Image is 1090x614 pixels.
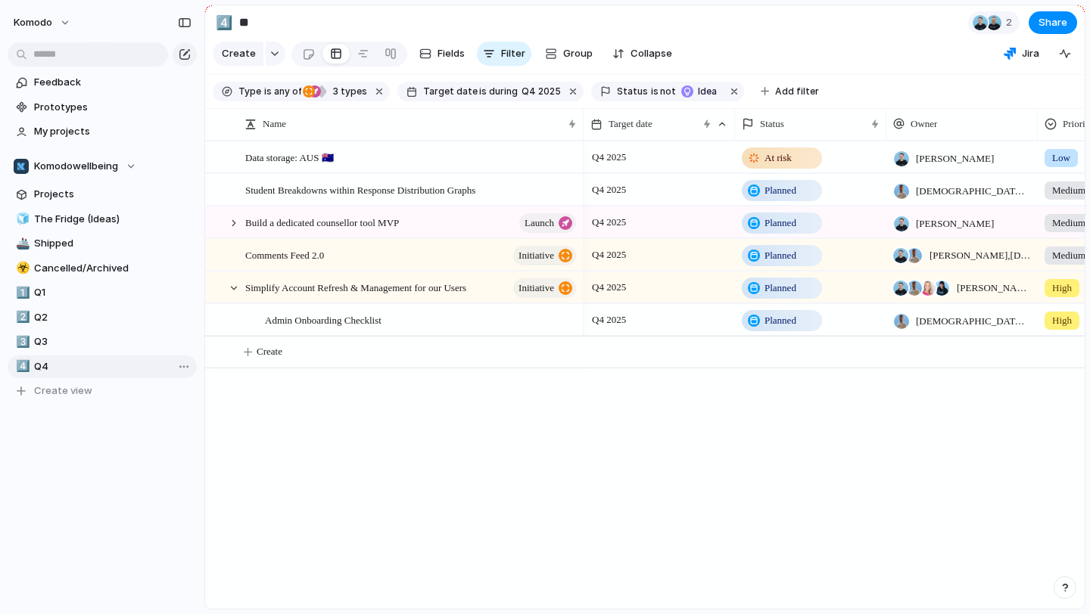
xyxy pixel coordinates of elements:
[14,261,29,276] button: ☣️
[329,85,367,98] span: types
[930,248,1031,263] span: [PERSON_NAME] , [DEMOGRAPHIC_DATA][PERSON_NAME]
[8,71,197,94] a: Feedback
[423,85,478,98] span: Target date
[8,120,197,143] a: My projects
[765,216,796,231] span: Planned
[14,212,29,227] button: 🧊
[1052,216,1085,231] span: Medium
[677,83,724,100] button: Idea
[238,85,261,98] span: Type
[34,310,192,325] span: Q2
[588,148,630,166] span: Q4 2025
[8,155,197,178] button: Komodowellbeing
[245,278,466,296] span: Simplify Account Refresh & Management for our Users
[8,281,197,304] a: 1️⃣Q1
[513,278,576,298] button: initiative
[14,310,29,325] button: 2️⃣
[8,96,197,119] a: Prototypes
[34,359,192,374] span: Q4
[651,85,659,98] span: is
[413,42,471,66] button: Fields
[998,42,1045,65] button: Jira
[775,85,819,98] span: Add filter
[213,42,263,66] button: Create
[14,334,29,349] button: 3️⃣
[519,83,564,100] button: Q4 2025
[8,330,197,353] a: 3️⃣Q3
[303,83,370,100] button: 3 types
[222,46,256,61] span: Create
[957,281,1031,296] span: [PERSON_NAME] , [DEMOGRAPHIC_DATA][PERSON_NAME] , [PERSON_NAME] , [PERSON_NAME]
[16,333,26,351] div: 3️⃣
[14,236,29,251] button: 🚢
[609,116,652,132] span: Target date
[34,159,118,174] span: Komodowellbeing
[588,213,630,231] span: Q4 2025
[16,309,26,326] div: 2️⃣
[16,358,26,375] div: 4️⃣
[7,11,79,35] button: Komodo
[765,150,792,166] span: At risk
[264,85,272,98] span: is
[1052,183,1085,198] span: Medium
[659,85,676,98] span: not
[752,81,828,102] button: Add filter
[8,208,197,231] a: 🧊The Fridge (Ideas)
[34,100,192,115] span: Prototypes
[34,383,92,398] span: Create view
[261,83,304,100] button: isany of
[477,42,531,66] button: Filter
[34,285,192,300] span: Q1
[648,83,679,100] button: isnot
[34,75,192,90] span: Feedback
[478,83,520,100] button: isduring
[563,46,593,61] span: Group
[1052,281,1072,296] span: High
[34,124,192,139] span: My projects
[8,306,197,329] a: 2️⃣Q2
[765,248,796,263] span: Planned
[8,183,197,206] a: Projects
[14,359,29,374] button: 4️⃣
[1022,46,1039,61] span: Jira
[245,213,399,231] span: Build a dedicated counsellor tool MVP
[257,344,282,359] span: Create
[245,148,334,166] span: Data storage: AUS 🇦🇺
[522,85,561,98] span: Q4 2025
[479,85,487,98] span: is
[519,245,554,266] span: initiative
[14,15,52,30] span: Komodo
[1052,248,1085,263] span: Medium
[8,355,197,378] div: 4️⃣Q4
[8,257,197,280] a: ☣️Cancelled/Archived
[34,187,192,202] span: Projects
[501,46,525,61] span: Filter
[16,235,26,253] div: 🚢
[519,213,576,233] button: launch
[916,151,994,166] span: [PERSON_NAME]
[916,216,994,231] span: [PERSON_NAME]
[588,246,630,264] span: Q4 2025
[588,181,630,199] span: Q4 2025
[588,311,630,329] span: Q4 2025
[487,85,518,98] span: during
[911,116,937,132] span: Owner
[916,184,1031,199] span: [DEMOGRAPHIC_DATA][PERSON_NAME]
[617,85,648,98] span: Status
[34,236,192,251] span: Shipped
[329,85,341,97] span: 3
[1052,150,1070,166] span: Low
[513,246,576,265] button: initiative
[1039,15,1067,30] span: Share
[272,85,301,98] span: any of
[765,183,796,198] span: Planned
[245,181,475,198] span: Student Breakdowns within Response Distribution Graphs
[631,46,672,61] span: Collapse
[8,232,197,255] a: 🚢Shipped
